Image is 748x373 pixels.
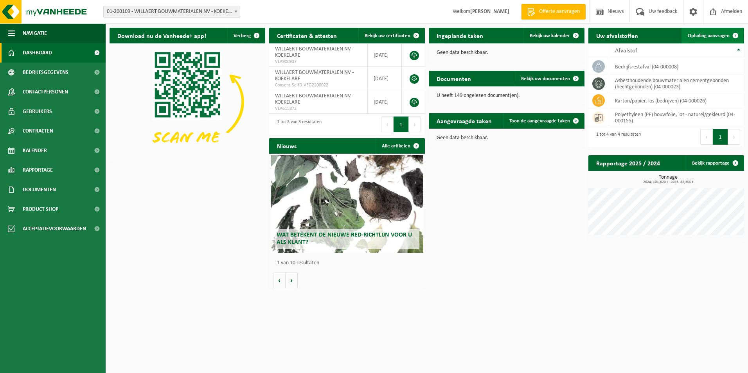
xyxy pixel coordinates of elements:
span: VLA615872 [275,106,361,112]
span: 2024: 101,620 t - 2025: 82,500 t [592,180,744,184]
span: Offerte aanvragen [537,8,582,16]
a: Bekijk rapportage [686,155,743,171]
h2: Uw afvalstoffen [588,28,646,43]
td: bedrijfsrestafval (04-000008) [609,58,744,75]
span: Acceptatievoorwaarden [23,219,86,239]
span: WILLAERT BOUWMATERIALEN NV - KOEKELARE [275,93,354,105]
div: 1 tot 3 van 3 resultaten [273,116,322,133]
p: Geen data beschikbaar. [437,50,577,56]
button: Vorige [273,273,286,288]
span: Gebruikers [23,102,52,121]
span: Bekijk uw kalender [530,33,570,38]
h2: Aangevraagde taken [429,113,500,128]
button: Verberg [227,28,264,43]
a: Bekijk uw certificaten [358,28,424,43]
span: Afvalstof [615,48,637,54]
td: [DATE] [368,43,402,67]
h2: Download nu de Vanheede+ app! [110,28,214,43]
span: VLA900937 [275,59,361,65]
span: Rapportage [23,160,53,180]
td: [DATE] [368,90,402,114]
button: 1 [394,117,409,132]
span: 01-200109 - WILLAERT BOUWMATERIALEN NV - KOEKELARE [103,6,240,18]
span: Verberg [234,33,251,38]
div: 1 tot 4 van 4 resultaten [592,128,641,145]
strong: [PERSON_NAME] [470,9,509,14]
h2: Documenten [429,71,479,86]
button: Next [728,129,740,145]
h2: Rapportage 2025 / 2024 [588,155,668,170]
span: Bekijk uw documenten [521,76,570,81]
span: Wat betekent de nieuwe RED-richtlijn voor u als klant? [277,232,412,246]
h2: Certificaten & attesten [269,28,345,43]
button: Next [409,117,421,132]
button: Previous [700,129,713,145]
span: Toon de aangevraagde taken [509,118,570,124]
p: 1 van 10 resultaten [277,260,421,266]
span: WILLAERT BOUWMATERIALEN NV - KOEKELARE [275,46,354,58]
a: Alle artikelen [376,138,424,154]
button: 1 [713,129,728,145]
a: Toon de aangevraagde taken [503,113,584,129]
span: Bedrijfsgegevens [23,63,68,82]
span: Documenten [23,180,56,199]
span: Ophaling aanvragen [688,33,730,38]
span: Kalender [23,141,47,160]
span: 01-200109 - WILLAERT BOUWMATERIALEN NV - KOEKELARE [104,6,240,17]
span: Navigatie [23,23,47,43]
a: Bekijk uw documenten [515,71,584,86]
span: WILLAERT BOUWMATERIALEN NV - KOEKELARE [275,70,354,82]
td: polyethyleen (PE) bouwfolie, los - naturel/gekleurd (04-000155) [609,109,744,126]
h3: Tonnage [592,175,744,184]
span: Bekijk uw certificaten [365,33,410,38]
td: [DATE] [368,67,402,90]
span: Contactpersonen [23,82,68,102]
span: Contracten [23,121,53,141]
span: Product Shop [23,199,58,219]
a: Ophaling aanvragen [681,28,743,43]
p: U heeft 149 ongelezen document(en). [437,93,577,99]
h2: Ingeplande taken [429,28,491,43]
h2: Nieuws [269,138,304,153]
button: Previous [381,117,394,132]
span: Consent-SelfD-VEG2200022 [275,82,361,88]
button: Volgende [286,273,298,288]
span: Dashboard [23,43,52,63]
p: Geen data beschikbaar. [437,135,577,141]
td: karton/papier, los (bedrijven) (04-000026) [609,92,744,109]
a: Offerte aanvragen [521,4,586,20]
a: Bekijk uw kalender [523,28,584,43]
a: Wat betekent de nieuwe RED-richtlijn voor u als klant? [271,155,423,253]
td: asbesthoudende bouwmaterialen cementgebonden (hechtgebonden) (04-000023) [609,75,744,92]
img: Download de VHEPlus App [110,43,265,160]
